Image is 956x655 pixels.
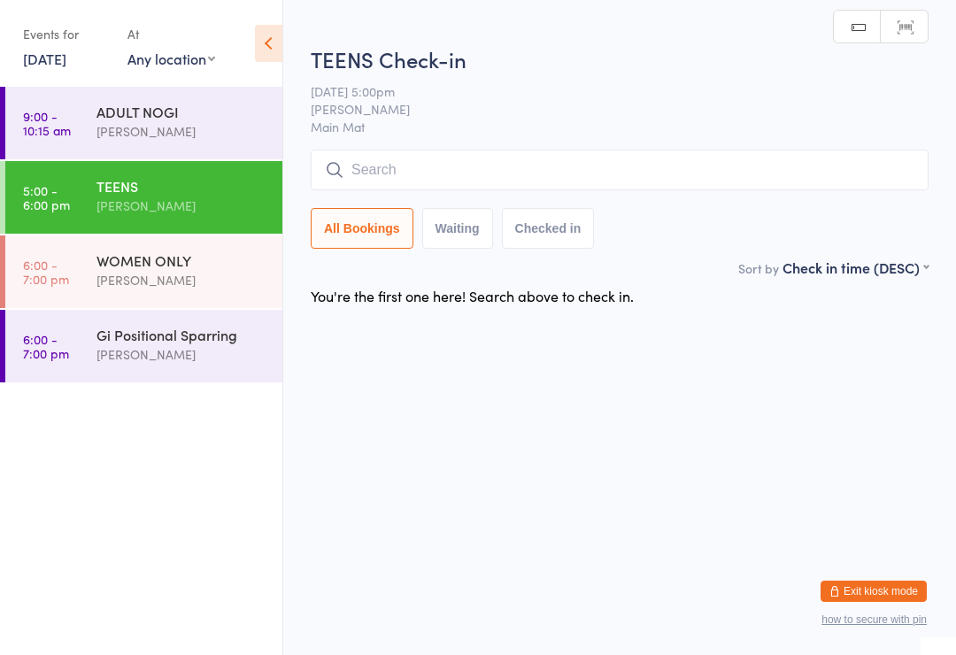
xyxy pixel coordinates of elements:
[127,49,215,68] div: Any location
[96,344,267,365] div: [PERSON_NAME]
[5,87,282,159] a: 9:00 -10:15 amADULT NOGI[PERSON_NAME]
[23,183,70,212] time: 5:00 - 6:00 pm
[821,581,927,602] button: Exit kiosk mode
[311,150,929,190] input: Search
[96,176,267,196] div: TEENS
[23,109,71,137] time: 9:00 - 10:15 am
[23,49,66,68] a: [DATE]
[502,208,595,249] button: Checked in
[127,19,215,49] div: At
[311,286,634,305] div: You're the first one here! Search above to check in.
[311,44,929,73] h2: TEENS Check-in
[311,100,901,118] span: [PERSON_NAME]
[96,121,267,142] div: [PERSON_NAME]
[23,332,69,360] time: 6:00 - 7:00 pm
[311,82,901,100] span: [DATE] 5:00pm
[422,208,493,249] button: Waiting
[96,196,267,216] div: [PERSON_NAME]
[23,258,69,286] time: 6:00 - 7:00 pm
[96,270,267,290] div: [PERSON_NAME]
[96,325,267,344] div: Gi Positional Sparring
[821,613,927,626] button: how to secure with pin
[311,118,929,135] span: Main Mat
[5,310,282,382] a: 6:00 -7:00 pmGi Positional Sparring[PERSON_NAME]
[5,161,282,234] a: 5:00 -6:00 pmTEENS[PERSON_NAME]
[738,259,779,277] label: Sort by
[311,208,413,249] button: All Bookings
[96,102,267,121] div: ADULT NOGI
[5,235,282,308] a: 6:00 -7:00 pmWOMEN ONLY[PERSON_NAME]
[96,250,267,270] div: WOMEN ONLY
[783,258,929,277] div: Check in time (DESC)
[23,19,110,49] div: Events for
